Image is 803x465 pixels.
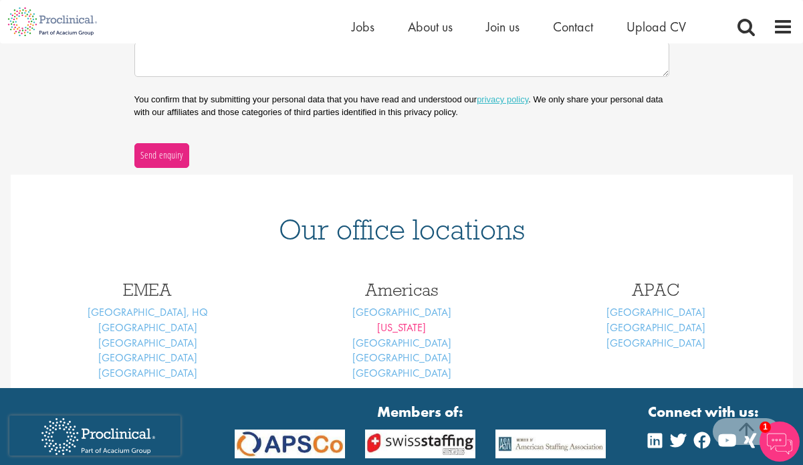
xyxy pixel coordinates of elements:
[485,430,616,459] img: APSCo
[539,281,773,298] h3: APAC
[760,422,771,433] span: 1
[285,281,519,298] h3: Americas
[553,18,593,35] a: Contact
[477,94,528,104] a: privacy policy
[98,366,197,380] a: [GEOGRAPHIC_DATA]
[140,148,183,163] span: Send enquiry
[88,305,208,319] a: [GEOGRAPHIC_DATA], HQ
[352,336,451,350] a: [GEOGRAPHIC_DATA]
[31,281,265,298] h3: EMEA
[31,409,165,464] img: Proclinical Recruitment
[626,18,686,35] a: Upload CV
[98,320,197,335] a: [GEOGRAPHIC_DATA]
[606,320,705,335] a: [GEOGRAPHIC_DATA]
[98,351,197,365] a: [GEOGRAPHIC_DATA]
[377,320,426,335] a: [US_STATE]
[98,336,197,350] a: [GEOGRAPHIC_DATA]
[606,305,705,319] a: [GEOGRAPHIC_DATA]
[352,351,451,365] a: [GEOGRAPHIC_DATA]
[31,215,773,244] h1: Our office locations
[225,430,355,459] img: APSCo
[235,401,606,422] strong: Members of:
[9,415,181,456] iframe: reCAPTCHA
[486,18,520,35] a: Join us
[408,18,453,35] a: About us
[352,18,374,35] a: Jobs
[352,305,451,319] a: [GEOGRAPHIC_DATA]
[648,401,762,422] strong: Connect with us:
[355,430,485,459] img: APSCo
[134,143,189,167] button: Send enquiry
[352,366,451,380] a: [GEOGRAPHIC_DATA]
[606,336,705,350] a: [GEOGRAPHIC_DATA]
[134,94,669,118] p: You confirm that by submitting your personal data that you have read and understood our . We only...
[760,422,800,462] img: Chatbot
